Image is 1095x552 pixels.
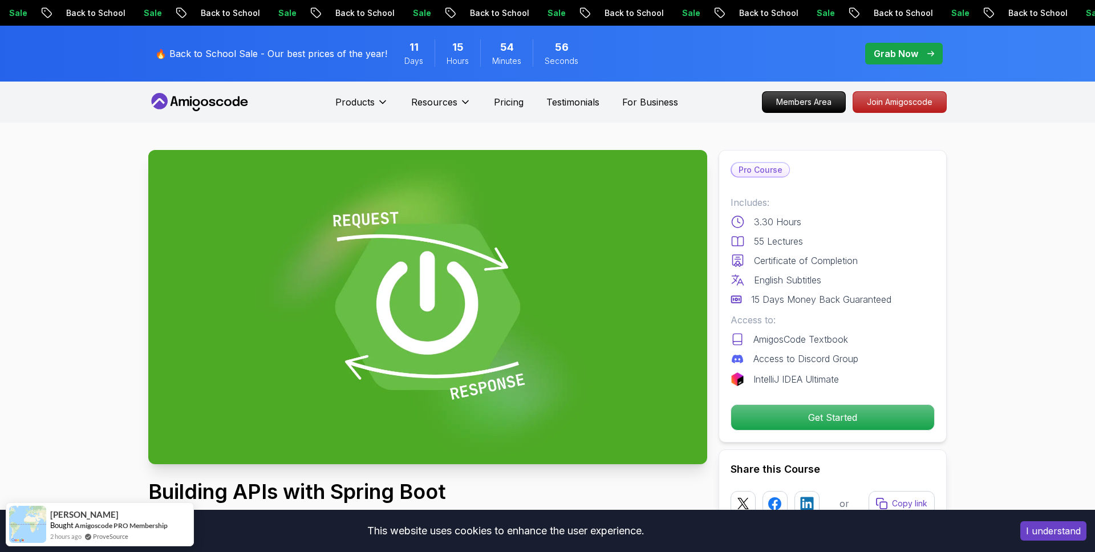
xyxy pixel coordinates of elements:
p: Members Area [763,92,845,112]
p: Access to: [731,313,935,327]
p: IntelliJ IDEA Ultimate [753,372,839,386]
span: 2 hours ago [50,531,82,541]
p: Grab Now [874,47,918,60]
h2: Share this Course [731,461,935,477]
button: Copy link [869,491,935,516]
p: Sale [255,7,292,19]
a: Join Amigoscode [853,91,947,113]
p: Back to School [851,7,928,19]
p: Back to School [178,7,255,19]
span: 54 Minutes [500,39,514,55]
p: Sale [794,7,830,19]
div: This website uses cookies to enhance the user experience. [9,518,1003,543]
a: For Business [622,95,678,109]
button: Resources [411,95,471,118]
p: Certificate of Completion [754,254,858,267]
p: Sale [390,7,427,19]
p: Products [335,95,375,109]
p: Back to School [716,7,794,19]
p: Back to School [313,7,390,19]
a: Pricing [494,95,524,109]
p: Resources [411,95,457,109]
span: Bought [50,521,74,530]
p: Back to School [447,7,525,19]
p: Sale [928,7,965,19]
p: 15 Days Money Back Guaranteed [751,293,891,306]
p: Back to School [985,7,1063,19]
p: Sale [525,7,561,19]
span: Minutes [492,55,521,67]
a: ProveSource [93,533,128,540]
p: English Subtitles [754,273,821,287]
span: Days [404,55,423,67]
p: Sale [121,7,157,19]
p: Back to School [582,7,659,19]
p: Access to Discord Group [753,352,858,366]
span: Seconds [545,55,578,67]
p: Learn to build robust, scalable APIs with Spring Boot, mastering REST principles, JSON handling, ... [148,508,703,521]
p: 3.30 Hours [754,215,801,229]
p: or [839,497,849,510]
button: Products [335,95,388,118]
a: Testimonials [546,95,599,109]
p: Copy link [892,498,927,509]
a: Amigoscode PRO Membership [75,521,168,530]
p: AmigosCode Textbook [753,332,848,346]
p: Back to School [43,7,121,19]
span: [PERSON_NAME] [50,510,119,519]
p: Includes: [731,196,935,209]
span: 15 Hours [452,39,464,55]
img: provesource social proof notification image [9,506,46,543]
a: Members Area [762,91,846,113]
span: 56 Seconds [555,39,569,55]
p: Pro Course [732,163,789,177]
p: Join Amigoscode [853,92,946,112]
button: Get Started [731,404,935,431]
h1: Building APIs with Spring Boot [148,480,703,503]
button: Accept cookies [1020,521,1086,541]
p: 🔥 Back to School Sale - Our best prices of the year! [155,47,387,60]
img: jetbrains logo [731,372,744,386]
span: 11 Days [409,39,419,55]
p: Sale [659,7,696,19]
img: building-apis-with-spring-boot_thumbnail [148,150,707,464]
p: 55 Lectures [754,234,803,248]
span: Hours [447,55,469,67]
p: Get Started [731,405,934,430]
